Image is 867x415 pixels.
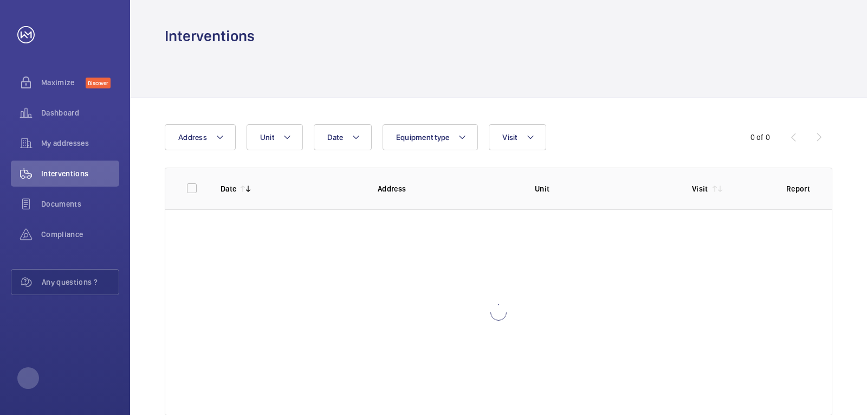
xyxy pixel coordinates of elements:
[260,133,274,142] span: Unit
[502,133,517,142] span: Visit
[314,124,372,150] button: Date
[221,183,236,194] p: Date
[247,124,303,150] button: Unit
[41,199,119,209] span: Documents
[165,26,255,46] h1: Interventions
[692,183,708,194] p: Visit
[165,124,236,150] button: Address
[41,77,86,88] span: Maximize
[86,78,111,88] span: Discover
[378,183,517,194] p: Address
[786,183,810,194] p: Report
[383,124,478,150] button: Equipment type
[41,107,119,118] span: Dashboard
[41,229,119,240] span: Compliance
[396,133,450,142] span: Equipment type
[42,277,119,288] span: Any questions ?
[41,168,119,179] span: Interventions
[41,138,119,149] span: My addresses
[327,133,343,142] span: Date
[489,124,546,150] button: Visit
[750,132,770,143] div: 0 of 0
[535,183,675,194] p: Unit
[178,133,207,142] span: Address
